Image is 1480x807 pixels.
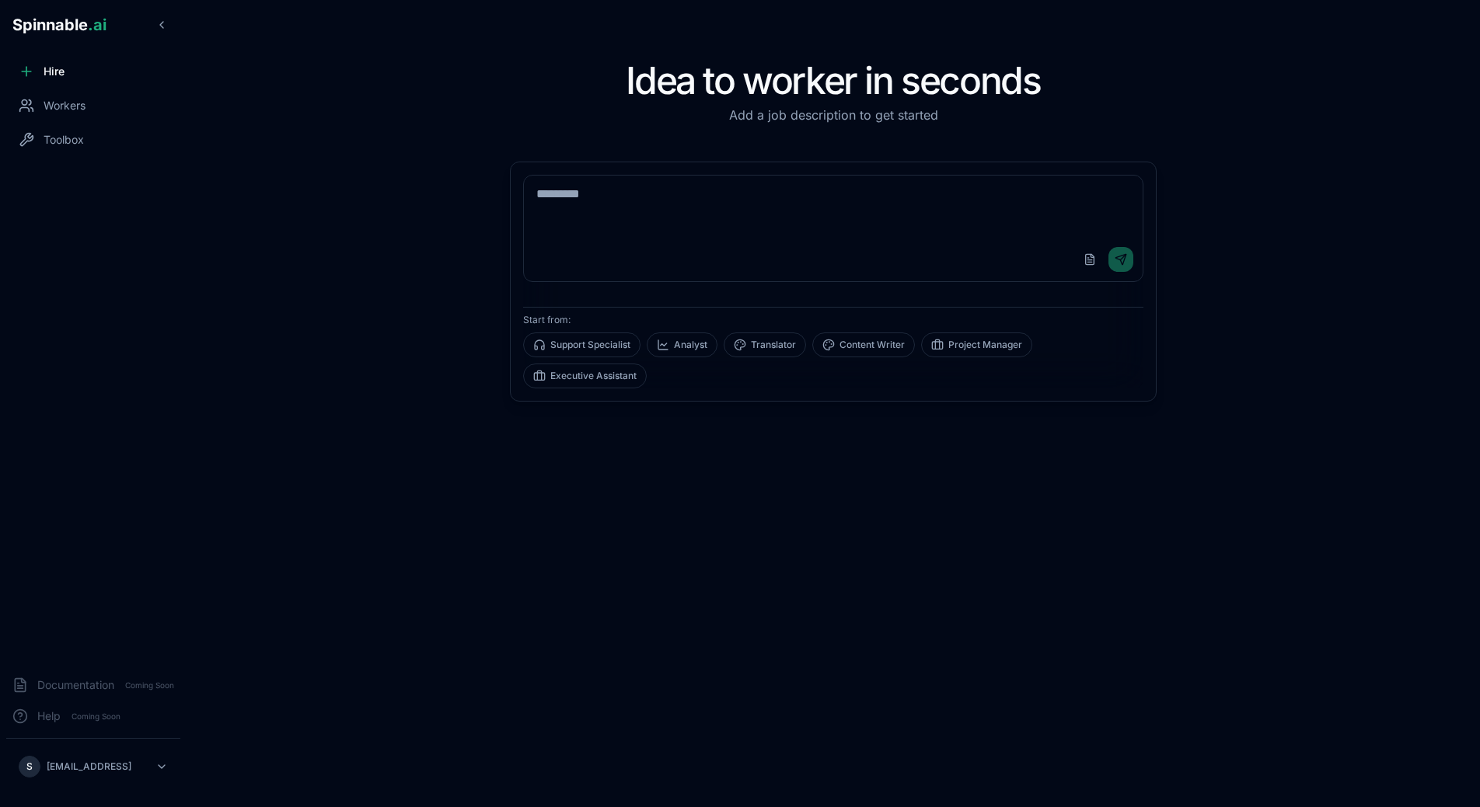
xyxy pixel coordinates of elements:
[510,106,1157,124] p: Add a job description to get started
[44,64,65,79] span: Hire
[44,98,86,113] span: Workers
[47,760,131,773] p: [EMAIL_ADDRESS]
[12,751,174,782] button: S[EMAIL_ADDRESS]
[44,132,84,148] span: Toolbox
[523,314,1143,326] p: Start from:
[120,678,179,693] span: Coming Soon
[88,16,106,34] span: .ai
[67,709,125,724] span: Coming Soon
[26,760,33,773] span: S
[647,332,717,357] button: Analyst
[37,677,114,693] span: Documentation
[921,332,1032,357] button: Project Manager
[523,363,647,388] button: Executive Assistant
[37,708,61,724] span: Help
[523,332,641,357] button: Support Specialist
[812,332,915,357] button: Content Writer
[724,332,806,357] button: Translator
[510,62,1157,99] h1: Idea to worker in seconds
[12,16,106,34] span: Spinnable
